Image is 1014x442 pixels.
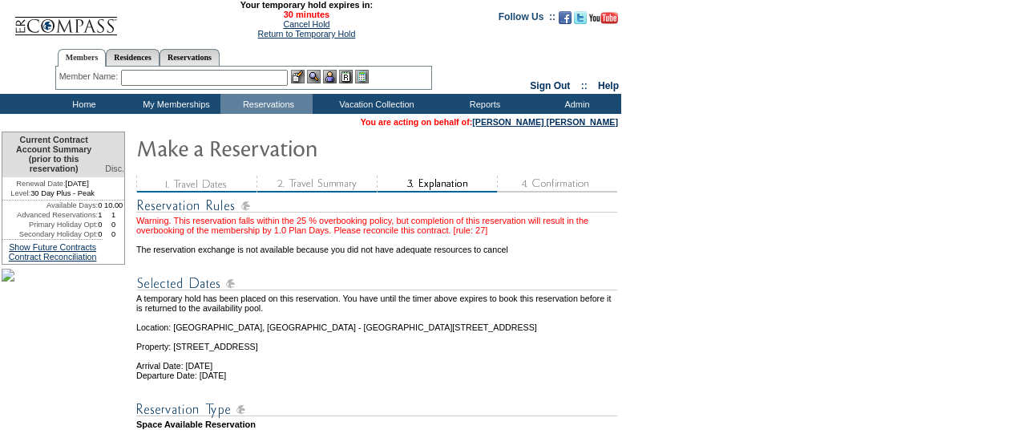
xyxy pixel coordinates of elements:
td: Location: [GEOGRAPHIC_DATA], [GEOGRAPHIC_DATA] - [GEOGRAPHIC_DATA][STREET_ADDRESS] [136,313,620,332]
div: Warning. This reservation falls within the 25 % overbooking policy, but completion of this reserv... [136,216,620,235]
img: step4_state1.gif [497,176,617,193]
a: [PERSON_NAME] [PERSON_NAME] [472,117,618,127]
td: A temporary hold has been placed on this reservation. You have until the timer above expires to b... [136,294,620,313]
span: Disc. [105,164,124,173]
td: Reports [437,94,529,114]
img: Become our fan on Facebook [559,11,572,24]
a: Follow us on Twitter [574,16,587,26]
a: Reservations [160,49,220,66]
a: Subscribe to our YouTube Channel [589,16,618,26]
td: Available Days: [2,201,98,210]
a: Contract Reconciliation [9,252,97,262]
img: Make Reservation [136,132,457,164]
td: Home [36,94,128,114]
img: step2_state3.gif [257,176,377,193]
td: Advanced Reservations: [2,210,98,220]
img: Reservation Type [136,399,617,420]
td: Follow Us :: [499,10,555,29]
td: 30 Day Plus - Peak [2,189,103,201]
img: b_edit.gif [291,70,305,83]
td: The reservation exchange is not available because you did not have adequate resources to cancel [136,235,620,254]
a: Become our fan on Facebook [559,16,572,26]
td: 0 [98,220,103,229]
td: Current Contract Account Summary (prior to this reservation) [2,132,103,177]
img: Follow us on Twitter [574,11,587,24]
span: :: [581,80,588,91]
img: Subscribe to our YouTube Channel [589,12,618,24]
a: Sign Out [530,80,570,91]
td: 10.00 [103,201,124,210]
td: 0 [98,229,103,239]
td: Property: [STREET_ADDRESS] [136,332,620,351]
div: Member Name: [59,70,121,83]
a: Show Future Contracts [9,242,96,252]
td: Reservations [220,94,313,114]
td: Arrival Date: [DATE] [136,351,620,371]
span: Level: [10,189,30,198]
td: 0 [98,201,103,210]
td: [DATE] [2,177,103,189]
td: Departure Date: [DATE] [136,371,620,380]
img: subTtlResRules.gif [136,196,617,216]
img: Shot-25-092.jpg [2,269,14,282]
td: 1 [98,210,103,220]
a: Help [598,80,619,91]
img: Impersonate [323,70,337,83]
span: 30 minutes [126,10,487,19]
td: Secondary Holiday Opt: [2,229,98,239]
a: Residences [106,49,160,66]
img: Compass Home [14,3,118,36]
img: Reservation Dates [136,274,617,294]
span: Renewal Date: [16,179,65,189]
td: 1 [103,210,124,220]
td: My Memberships [128,94,220,114]
td: Space Available Reservation [136,420,620,429]
img: b_calculator.gif [355,70,369,83]
td: 0 [103,229,124,239]
img: step1_state3.gif [136,176,257,193]
a: Return to Temporary Hold [258,29,356,39]
td: 0 [103,220,124,229]
img: step3_state2.gif [377,176,497,193]
a: Cancel Hold [283,19,329,29]
a: Members [58,49,107,67]
td: Primary Holiday Opt: [2,220,98,229]
img: Reservations [339,70,353,83]
span: You are acting on behalf of: [361,117,618,127]
img: View [307,70,321,83]
td: Vacation Collection [313,94,437,114]
td: Admin [529,94,621,114]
